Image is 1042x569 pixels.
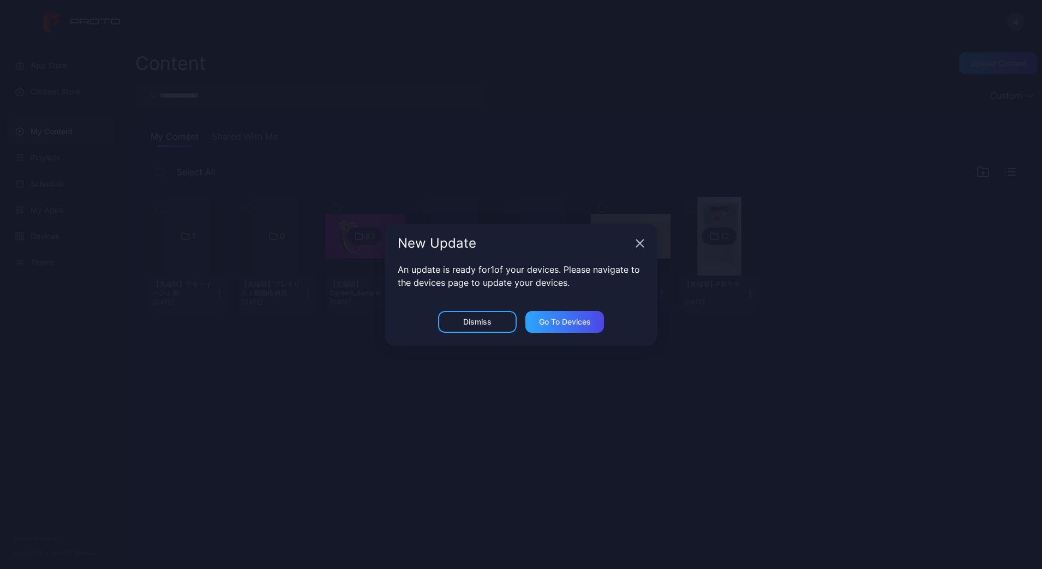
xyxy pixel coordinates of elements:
[398,237,631,250] div: New Update
[525,311,604,333] button: Go to devices
[398,263,644,289] p: An update is ready for 1 of your devices. Please navigate to the devices page to update your devi...
[463,318,492,326] div: Dismiss
[438,311,517,333] button: Dismiss
[539,318,591,326] div: Go to devices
